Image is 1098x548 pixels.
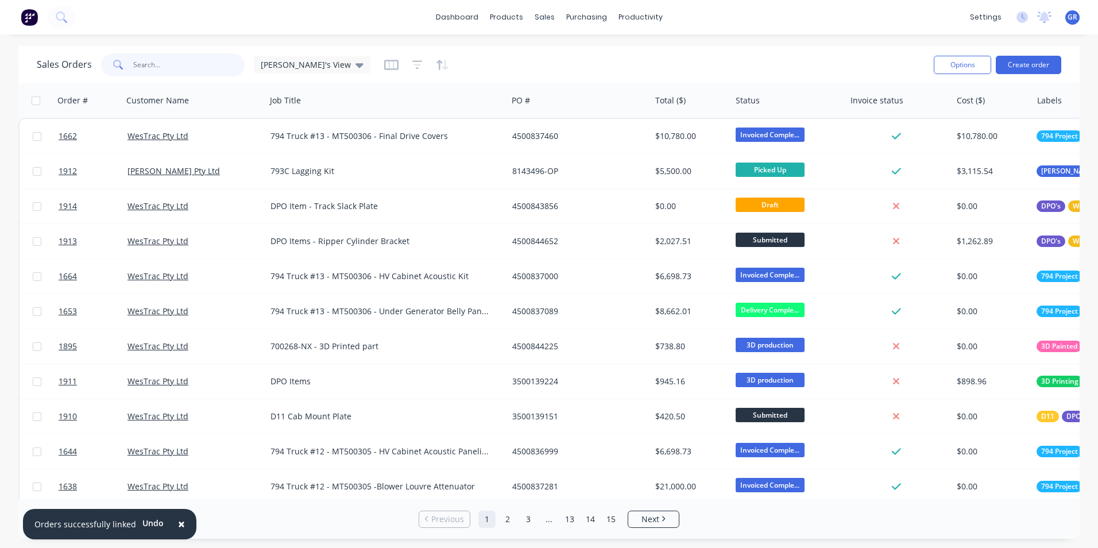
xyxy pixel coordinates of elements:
div: purchasing [560,9,613,26]
div: 794 Truck #13 - MT500306 - Under Generator Belly Panel Assembly [270,306,491,317]
span: 1662 [59,130,77,142]
button: Create order [996,56,1061,74]
span: 1664 [59,271,77,282]
div: $0.00 [957,481,1024,492]
div: $6,698.73 [655,446,723,457]
span: 3D production [736,338,805,352]
div: productivity [613,9,668,26]
span: Invoiced Comple... [736,128,805,142]
a: 1912 [59,154,127,188]
div: $420.50 [655,411,723,422]
a: WesTrac Pty Ltd [127,481,188,492]
div: Labels [1037,95,1062,106]
div: 4500844225 [512,341,640,352]
div: 794 Truck #13 - MT500306 - Final Drive Covers [270,130,491,142]
span: 1914 [59,200,77,212]
a: WesTrac Pty Ltd [127,376,188,387]
span: 1895 [59,341,77,352]
div: $5,500.00 [655,165,723,177]
span: 794 Project [1041,446,1078,457]
a: 1895 [59,329,127,364]
span: 1910 [59,411,77,422]
a: WesTrac Pty Ltd [127,306,188,317]
div: $3,115.54 [957,165,1024,177]
div: 794 Truck #13 - MT500306 - HV Cabinet Acoustic Kit [270,271,491,282]
a: Next page [628,514,679,525]
div: 4500837089 [512,306,640,317]
div: DPO Items [270,376,491,387]
a: 1664 [59,259,127,294]
div: 3500139151 [512,411,640,422]
span: Draft [736,198,805,212]
div: $0.00 [957,411,1024,422]
div: $0.00 [957,271,1024,282]
a: WesTrac Pty Ltd [127,411,188,422]
a: WesTrac Pty Ltd [127,200,188,211]
a: Page 15 [602,511,620,528]
div: $2,027.51 [655,236,723,247]
a: WesTrac Pty Ltd [127,446,188,457]
a: Page 14 [582,511,599,528]
span: Invoiced Comple... [736,268,805,282]
div: 4500837281 [512,481,640,492]
div: $1,262.89 [957,236,1024,247]
a: Page 3 [520,511,537,528]
h1: Sales Orders [37,59,92,70]
span: [PERSON_NAME]'s View [261,59,351,71]
button: Options [934,56,991,74]
div: 793C Lagging Kit [270,165,491,177]
div: 8143496-OP [512,165,640,177]
div: 4500843856 [512,200,640,212]
input: Search... [133,53,245,76]
div: $0.00 [957,341,1024,352]
div: 3500139224 [512,376,640,387]
div: $738.80 [655,341,723,352]
span: 3D Painted [1041,341,1077,352]
span: Picked Up [736,163,805,177]
div: 4500837000 [512,271,640,282]
div: $0.00 [957,446,1024,457]
div: $6,698.73 [655,271,723,282]
div: Job Title [270,95,301,106]
div: Total ($) [655,95,686,106]
button: Close [167,511,196,538]
a: dashboard [430,9,484,26]
div: D11 Cab Mount Plate [270,411,491,422]
div: settings [964,9,1007,26]
a: Page 2 [499,511,516,528]
span: 3D production [736,373,805,387]
div: 794 Truck #12 - MT500305 - HV Cabinet Acoustic Paneling [270,446,491,457]
span: 1912 [59,165,77,177]
div: $8,662.01 [655,306,723,317]
button: Undo [136,515,170,532]
div: 4500836999 [512,446,640,457]
span: DPO's [1066,411,1086,422]
div: DPO Item - Track Slack Plate [270,200,491,212]
span: 794 Project [1041,306,1078,317]
a: Page 13 [561,511,578,528]
div: 4500837460 [512,130,640,142]
a: 1911 [59,364,127,399]
div: $945.16 [655,376,723,387]
a: WesTrac Pty Ltd [127,341,188,352]
div: Order # [57,95,88,106]
a: 1644 [59,434,127,469]
span: Next [641,514,659,525]
a: 1910 [59,399,127,434]
div: Status [736,95,760,106]
span: Submitted [736,408,805,422]
div: Orders successfully linked [34,518,136,530]
div: products [484,9,529,26]
ul: Pagination [414,511,684,528]
span: Invoiced Comple... [736,478,805,492]
div: Invoice status [850,95,903,106]
a: WesTrac Pty Ltd [127,236,188,246]
div: $21,000.00 [655,481,723,492]
div: sales [529,9,560,26]
div: $898.96 [957,376,1024,387]
div: 700268-NX - 3D Printed part [270,341,491,352]
span: 1644 [59,446,77,457]
div: $0.00 [957,306,1024,317]
div: Customer Name [126,95,189,106]
span: [PERSON_NAME] [1041,165,1096,177]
